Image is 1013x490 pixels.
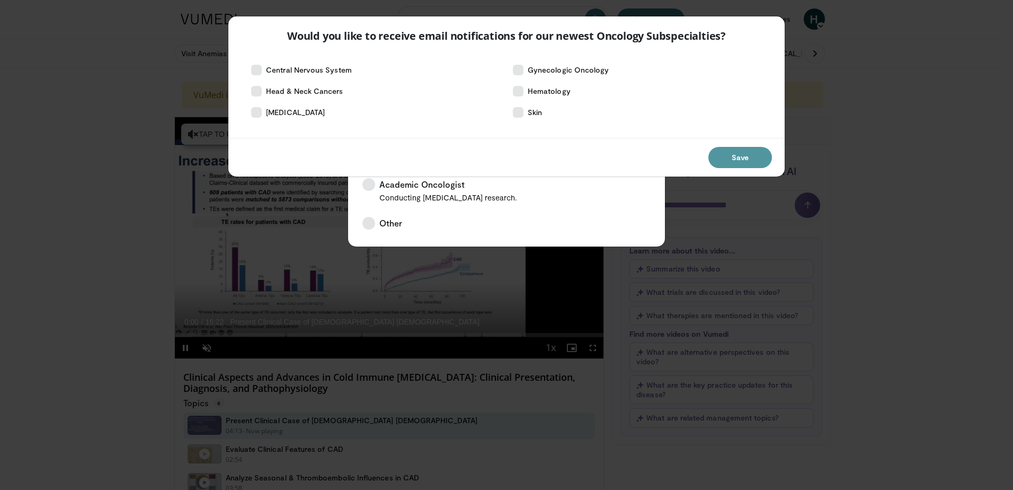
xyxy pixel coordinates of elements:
span: Head & Neck Cancers [266,86,343,97]
span: Gynecologic Oncology [528,65,609,75]
span: Hematology [528,86,571,97]
span: [MEDICAL_DATA] [266,107,325,118]
span: Skin [528,107,542,118]
button: Save [708,147,772,168]
span: Central Nervous System [266,65,352,75]
p: Would you like to receive email notifications for our newest Oncology Subspecialties? [287,29,726,43]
